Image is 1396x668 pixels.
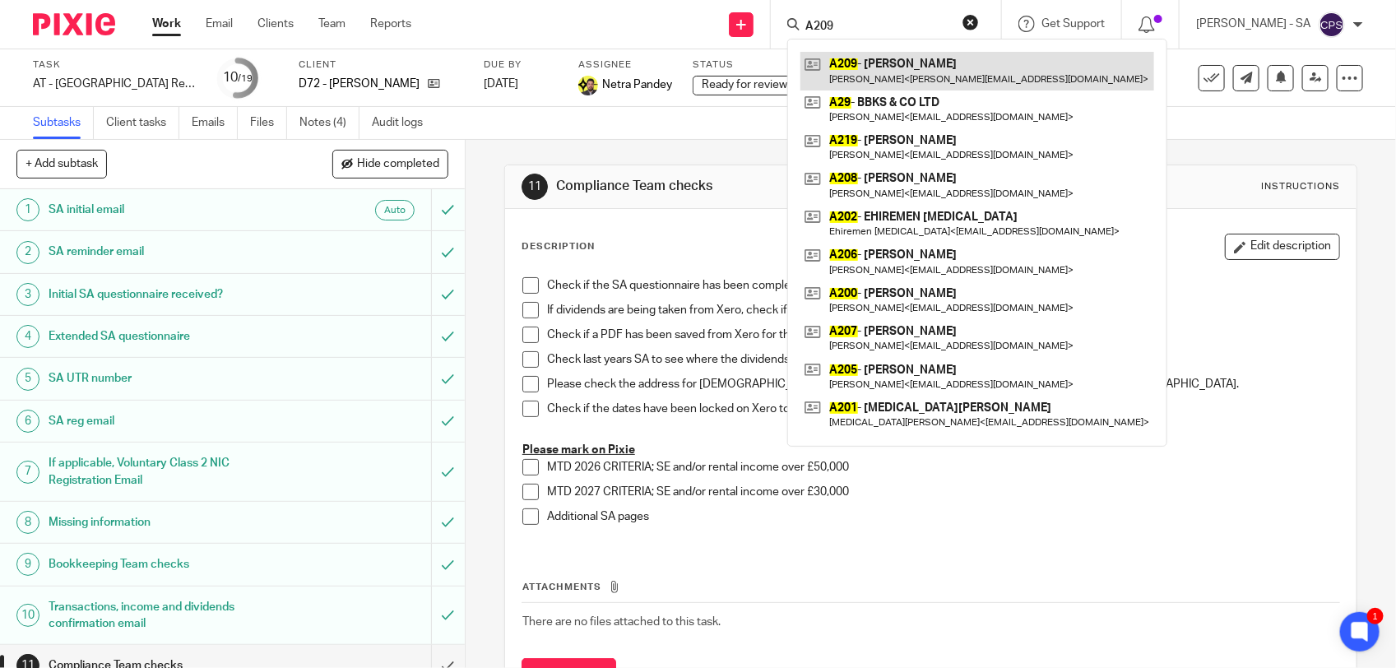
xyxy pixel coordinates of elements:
[49,552,293,577] h1: Bookkeeping Team checks
[547,277,1339,294] p: Check if the SA questionnaire has been completed and we have all the relevant documents.
[578,58,672,72] label: Assignee
[33,107,94,139] a: Subtasks
[484,58,558,72] label: Due by
[332,150,448,178] button: Hide completed
[16,461,39,484] div: 7
[49,595,293,637] h1: Transactions, income and dividends confirmation email
[223,68,253,87] div: 10
[16,553,39,576] div: 9
[49,282,293,307] h1: Initial SA questionnaire received?
[702,79,787,90] span: Ready for review
[1319,12,1345,38] img: svg%3E
[318,16,346,32] a: Team
[484,78,518,90] span: [DATE]
[16,198,39,221] div: 1
[106,107,179,139] a: Client tasks
[49,239,293,264] h1: SA reminder email
[16,325,39,348] div: 4
[152,16,181,32] a: Work
[16,368,39,391] div: 5
[16,410,39,433] div: 6
[522,582,601,591] span: Attachments
[522,240,595,253] p: Description
[1041,18,1105,30] span: Get Support
[33,76,197,92] div: AT - [GEOGRAPHIC_DATA] Return - PE [DATE]
[16,604,39,627] div: 10
[547,376,1339,392] p: Please check the address for [DEMOGRAPHIC_DATA] Taxpayers as they have different tax rates from t...
[804,20,952,35] input: Search
[250,107,287,139] a: Files
[547,459,1339,475] p: MTD 2026 CRITERIA; SE and/or rental income over £50,000
[299,107,359,139] a: Notes (4)
[962,14,979,30] button: Clear
[49,409,293,434] h1: SA reg email
[556,178,966,195] h1: Compliance Team checks
[1261,180,1340,193] div: Instructions
[357,158,439,171] span: Hide completed
[33,13,115,35] img: Pixie
[33,76,197,92] div: AT - SA Return - PE 05-04-2025
[49,197,293,222] h1: SA initial email
[16,241,39,264] div: 2
[206,16,233,32] a: Email
[299,58,463,72] label: Client
[16,150,107,178] button: + Add subtask
[578,76,598,95] img: Netra-New-Starbridge-Yellow.jpg
[547,401,1339,417] p: Check if the dates have been locked on Xero to [DATE] or after, in the financial settings.
[1225,234,1340,260] button: Edit description
[522,444,635,456] u: Please mark on Pixie
[547,508,1339,525] p: Additional SA pages
[1196,16,1310,32] p: [PERSON_NAME] - SA
[522,174,548,200] div: 11
[257,16,294,32] a: Clients
[547,351,1339,368] p: Check last years SA to see where the dividends were left off.
[372,107,435,139] a: Audit logs
[16,283,39,306] div: 3
[547,327,1339,343] p: Check if a PDF has been saved from Xero for the dividends.
[299,76,420,92] p: D72 - [PERSON_NAME]
[547,302,1339,318] p: If dividends are being taken from Xero, check if all transactions up to the [DATE] have been reco...
[49,451,293,493] h1: If applicable, Voluntary Class 2 NIC Registration Email
[522,616,721,628] span: There are no files attached to this task.
[16,511,39,534] div: 8
[238,74,253,83] small: /19
[192,107,238,139] a: Emails
[602,77,672,93] span: Netra Pandey
[49,510,293,535] h1: Missing information
[1367,608,1384,624] div: 1
[49,366,293,391] h1: SA UTR number
[49,324,293,349] h1: Extended SA questionnaire
[370,16,411,32] a: Reports
[547,484,1339,500] p: MTD 2027 CRITERIA; SE and/or rental income over £30,000
[375,200,415,220] div: Auto
[693,58,857,72] label: Status
[33,58,197,72] label: Task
